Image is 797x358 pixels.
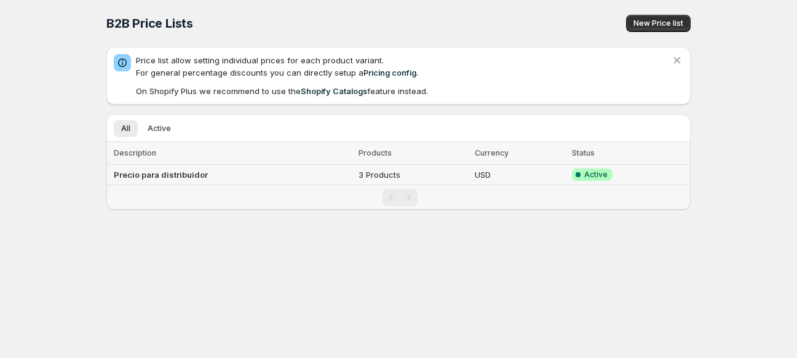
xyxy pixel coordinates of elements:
[148,124,171,133] span: Active
[106,16,193,31] span: B2B Price Lists
[136,54,671,79] p: Price list allow setting individual prices for each product variant. For general percentage disco...
[355,165,471,185] td: 3 Products
[359,148,392,157] span: Products
[114,148,156,157] span: Description
[301,86,367,96] a: Shopify Catalogs
[114,170,208,180] b: Precio para distribuidor
[363,68,416,78] a: Pricing config
[626,15,691,32] button: New Price list
[471,165,568,185] td: USD
[106,185,691,210] nav: Pagination
[668,52,686,69] button: Dismiss notification
[584,170,608,180] span: Active
[572,148,595,157] span: Status
[136,85,671,97] p: On Shopify Plus we recommend to use the feature instead.
[633,18,683,28] span: New Price list
[121,124,130,133] span: All
[475,148,509,157] span: Currency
